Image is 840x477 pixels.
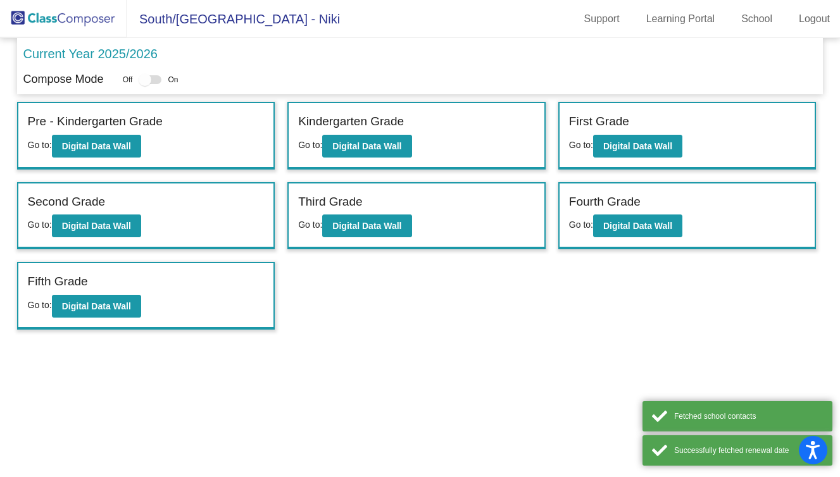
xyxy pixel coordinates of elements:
[298,140,322,150] span: Go to:
[28,220,52,230] span: Go to:
[62,221,131,231] b: Digital Data Wall
[731,9,782,29] a: School
[28,273,88,291] label: Fifth Grade
[593,135,682,158] button: Digital Data Wall
[569,193,641,211] label: Fourth Grade
[28,193,106,211] label: Second Grade
[62,301,131,311] b: Digital Data Wall
[127,9,340,29] span: South/[GEOGRAPHIC_DATA] - Niki
[332,141,401,151] b: Digital Data Wall
[168,74,178,85] span: On
[298,220,322,230] span: Go to:
[52,214,141,237] button: Digital Data Wall
[332,221,401,231] b: Digital Data Wall
[593,214,682,237] button: Digital Data Wall
[298,113,404,131] label: Kindergarten Grade
[569,113,629,131] label: First Grade
[28,300,52,310] span: Go to:
[603,141,672,151] b: Digital Data Wall
[322,214,411,237] button: Digital Data Wall
[636,9,725,29] a: Learning Portal
[574,9,630,29] a: Support
[52,295,141,318] button: Digital Data Wall
[674,411,823,422] div: Fetched school contacts
[62,141,131,151] b: Digital Data Wall
[52,135,141,158] button: Digital Data Wall
[28,140,52,150] span: Go to:
[123,74,133,85] span: Off
[23,71,104,88] p: Compose Mode
[298,193,362,211] label: Third Grade
[569,220,593,230] span: Go to:
[569,140,593,150] span: Go to:
[23,44,158,63] p: Current Year 2025/2026
[674,445,823,456] div: Successfully fetched renewal date
[322,135,411,158] button: Digital Data Wall
[789,9,840,29] a: Logout
[603,221,672,231] b: Digital Data Wall
[28,113,163,131] label: Pre - Kindergarten Grade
